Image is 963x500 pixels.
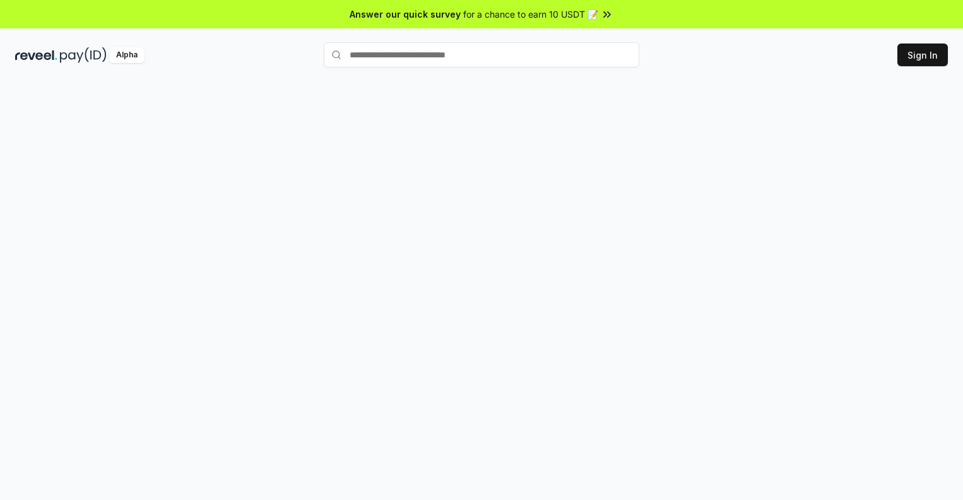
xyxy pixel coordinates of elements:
[15,47,57,63] img: reveel_dark
[463,8,598,21] span: for a chance to earn 10 USDT 📝
[109,47,145,63] div: Alpha
[60,47,107,63] img: pay_id
[350,8,461,21] span: Answer our quick survey
[897,44,948,66] button: Sign In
